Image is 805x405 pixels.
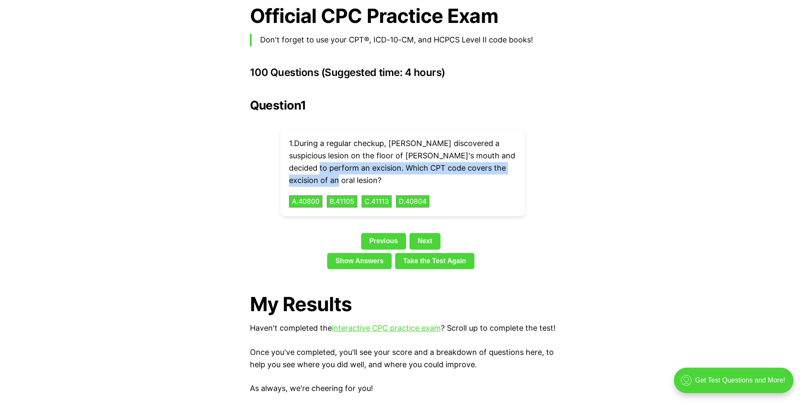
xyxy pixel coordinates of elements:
p: As always, we're cheering for you! [250,382,555,395]
a: Take the Test Again [395,253,474,269]
iframe: portal-trigger [667,363,805,405]
blockquote: Don't forget to use your CPT®, ICD-10-CM, and HCPCS Level II code books! [250,34,555,46]
a: Previous [361,233,406,249]
button: A.40800 [289,195,323,208]
button: B.41105 [327,195,357,208]
h1: Official CPC Practice Exam [250,5,555,27]
a: interactive CPC practice exam [332,323,441,332]
h1: My Results [250,293,555,315]
button: C.41113 [362,195,392,208]
a: Next [410,233,440,249]
a: Show Answers [327,253,392,269]
h3: 100 Questions (Suggested time: 4 hours) [250,67,555,79]
p: Haven't completed the ? Scroll up to complete the test! [250,322,555,335]
button: D.40804 [396,195,429,208]
p: 1 . During a regular checkup, [PERSON_NAME] discovered a suspicious lesion on the floor of [PERSO... [289,138,516,186]
p: Once you've completed, you'll see your score and a breakdown of questions here, to help you see w... [250,346,555,371]
h2: Question 1 [250,98,555,112]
